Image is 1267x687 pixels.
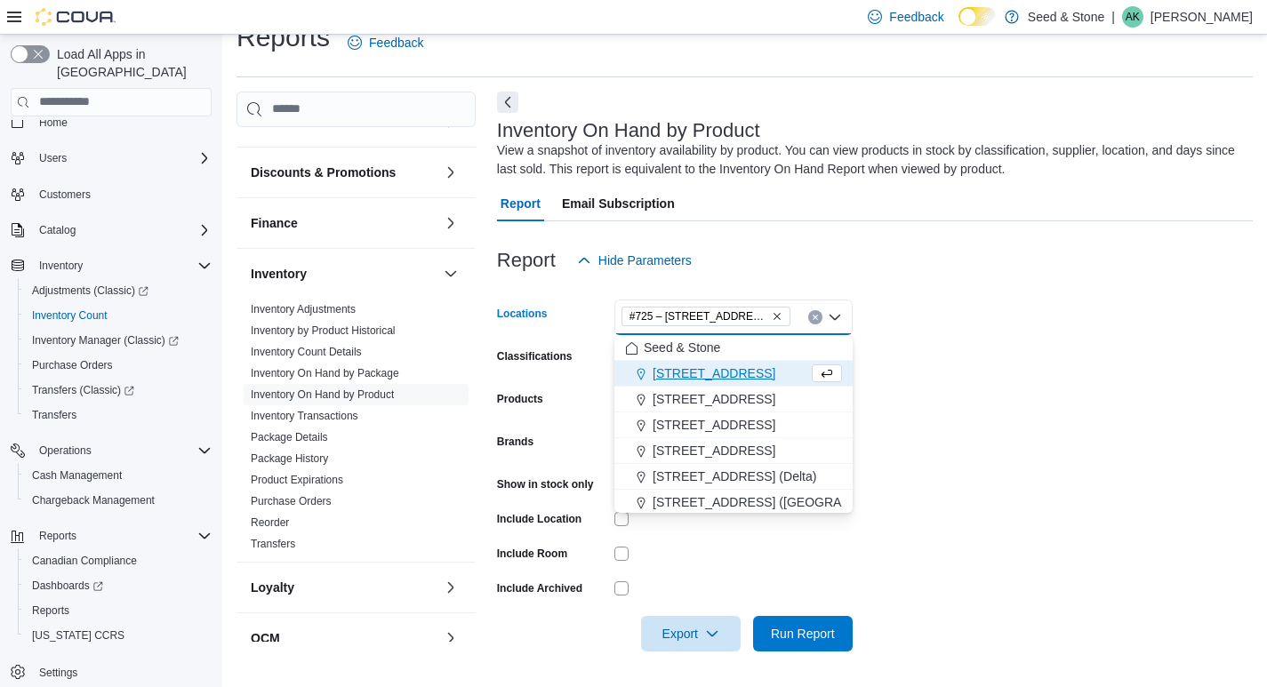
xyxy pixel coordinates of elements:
button: Transfers [18,403,219,427]
a: Home [32,112,75,133]
span: Purchase Orders [251,494,332,508]
button: Catalog [4,218,219,243]
span: Settings [32,660,212,683]
div: View a snapshot of inventory availability by product. You can view products in stock by classific... [497,141,1244,179]
button: Settings [4,659,219,684]
button: Reports [18,598,219,623]
a: Transfers (Classic) [18,378,219,403]
button: Users [4,146,219,171]
button: Inventory [440,263,461,284]
span: [US_STATE] CCRS [32,628,124,643]
a: Adjustments (Classic) [25,280,156,301]
span: Home [32,111,212,133]
span: Run Report [771,625,835,643]
label: Brands [497,435,533,449]
a: Reorder [251,516,289,529]
button: Operations [4,438,219,463]
span: Dashboards [32,579,103,593]
span: Inventory Manager (Classic) [25,330,212,351]
button: Reports [32,525,84,547]
button: [STREET_ADDRESS] (Delta) [614,464,853,490]
span: AK [1126,6,1140,28]
a: Purchase Orders [25,355,120,376]
h3: Inventory [251,265,307,283]
span: Chargeback Management [25,490,212,511]
button: Loyalty [251,579,437,596]
span: Inventory by Product Historical [251,324,396,338]
span: #725 – 19800 Lougheed Hwy (Pitt Meadows) [621,307,790,326]
span: [STREET_ADDRESS] (Delta) [653,467,816,485]
span: Operations [32,440,212,461]
span: Inventory On Hand by Package [251,366,399,380]
a: Inventory Manager (Classic) [25,330,186,351]
span: Reorder [251,515,289,530]
span: Purchase Orders [25,355,212,376]
span: Transfers (Classic) [25,379,212,401]
a: Inventory On Hand by Package [251,367,399,379]
span: Seed & Stone [644,339,720,356]
div: Choose from the following options [614,335,853,567]
button: Customers [4,181,219,207]
a: Transfers [25,404,84,426]
span: Inventory Count [25,305,212,326]
button: Purchase Orders [18,353,219,378]
button: Close list of options [828,310,842,324]
p: | [1111,6,1115,28]
button: Chargeback Management [18,488,219,513]
a: Product Expirations [251,474,343,486]
button: Discounts & Promotions [440,162,461,183]
a: Transfers [251,538,295,550]
img: Cova [36,8,116,26]
button: Reports [4,523,219,548]
span: Inventory On Hand by Product [251,387,394,402]
button: OCM [440,627,461,649]
span: [STREET_ADDRESS] ([GEOGRAPHIC_DATA]) [653,493,917,511]
span: Adjustments (Classic) [25,280,212,301]
span: Reports [32,525,212,547]
span: Transfers [32,408,76,422]
span: Cash Management [25,465,212,486]
span: Users [32,148,212,169]
button: Operations [32,440,99,461]
span: [STREET_ADDRESS] [653,442,775,459]
span: Report [501,186,541,221]
button: Clear input [808,310,822,324]
span: Washington CCRS [25,625,212,646]
button: [STREET_ADDRESS] ([GEOGRAPHIC_DATA]) [614,490,853,515]
button: [US_STATE] CCRS [18,623,219,648]
span: Operations [39,443,92,458]
button: Canadian Compliance [18,548,219,573]
span: Email Subscription [562,186,675,221]
h3: Report [497,250,556,271]
span: Catalog [32,220,212,241]
a: Adjustments (Classic) [18,278,219,303]
button: OCM [251,629,437,647]
button: [STREET_ADDRESS] [614,412,853,438]
button: Seed & Stone [614,335,853,361]
a: Inventory Adjustments [251,303,356,316]
h3: Discounts & Promotions [251,164,396,181]
span: Package Details [251,430,328,444]
button: [STREET_ADDRESS] [614,361,853,387]
span: Feedback [369,34,423,52]
button: Home [4,109,219,135]
button: Finance [251,214,437,232]
label: Include Archived [497,581,582,595]
span: Inventory Count [32,308,108,323]
span: Transfers (Classic) [32,383,134,397]
a: Dashboards [25,575,110,596]
span: Canadian Compliance [25,550,212,571]
div: Inventory [237,299,476,562]
span: Canadian Compliance [32,554,137,568]
span: Inventory Transactions [251,409,358,423]
span: Settings [39,666,77,680]
span: Package History [251,451,328,466]
span: Dark Mode [958,26,959,27]
span: Load All Apps in [GEOGRAPHIC_DATA] [50,45,212,81]
a: Reports [25,600,76,621]
a: Purchase Orders [251,495,332,507]
a: Inventory by Product Historical [251,324,396,337]
a: Inventory On Hand by Product [251,388,394,401]
span: Dashboards [25,575,212,596]
button: Finance [440,212,461,234]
